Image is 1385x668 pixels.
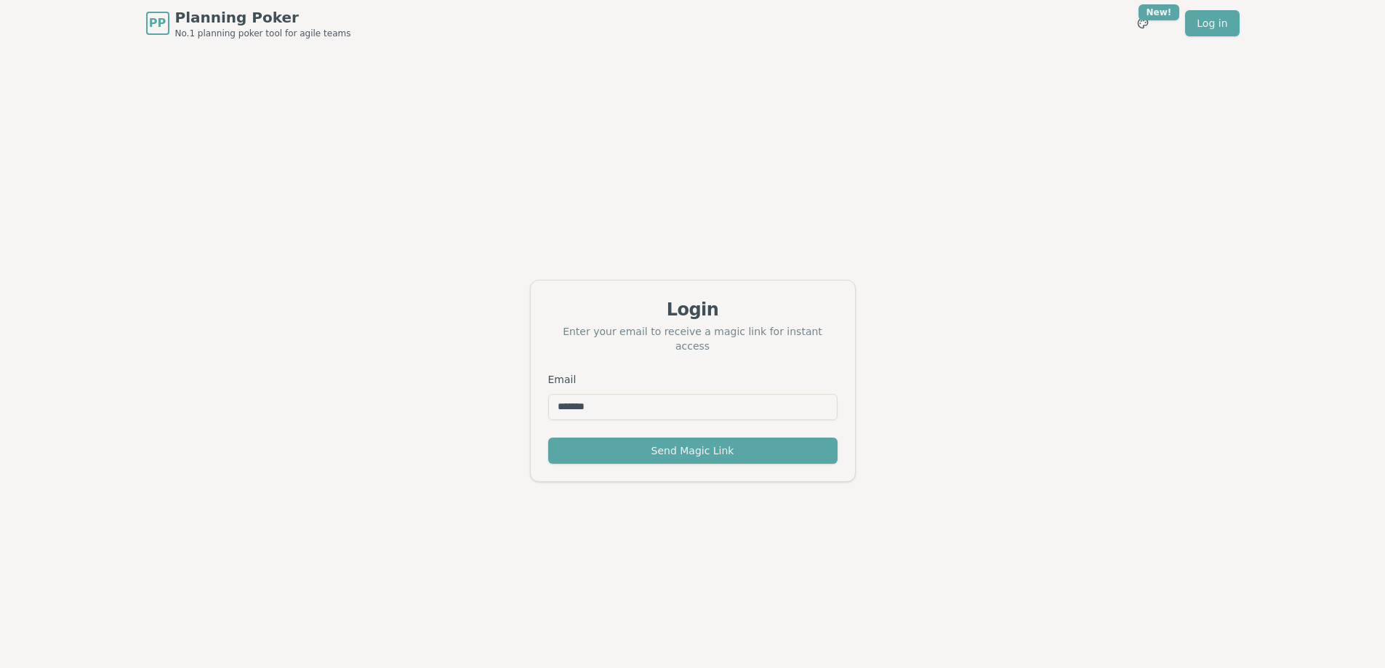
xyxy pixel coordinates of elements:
div: Enter your email to receive a magic link for instant access [548,324,838,353]
div: New! [1139,4,1180,20]
span: Planning Poker [175,7,351,28]
a: PPPlanning PokerNo.1 planning poker tool for agile teams [146,7,351,39]
label: Email [548,374,577,385]
button: Send Magic Link [548,438,838,464]
div: Login [548,298,838,321]
a: Log in [1185,10,1239,36]
span: No.1 planning poker tool for agile teams [175,28,351,39]
button: New! [1130,10,1156,36]
span: PP [149,15,166,32]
